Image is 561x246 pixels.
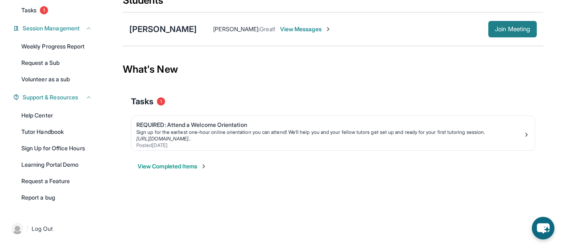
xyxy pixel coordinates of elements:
[16,55,97,70] a: Request a Sub
[16,108,97,123] a: Help Center
[260,25,275,32] span: Great!
[136,129,523,136] div: Sign up for the earliest one-hour online orientation you can attend! We’ll help you and your fell...
[19,24,92,32] button: Session Management
[21,6,37,14] span: Tasks
[40,6,48,14] span: 1
[19,93,92,101] button: Support & Resources
[16,39,97,54] a: Weekly Progress Report
[16,141,97,156] a: Sign Up for Office Hours
[280,25,331,33] span: View Messages
[495,27,530,32] span: Join Meeting
[16,190,97,205] a: Report a bug
[136,142,523,149] div: Posted [DATE]
[213,25,260,32] span: [PERSON_NAME] :
[138,162,207,170] button: View Completed Items
[136,121,523,129] div: REQUIRED: Attend a Welcome Orientation
[11,223,23,235] img: user-img
[16,124,97,139] a: Tutor Handbook
[16,3,97,18] a: Tasks1
[131,116,535,150] a: REQUIRED: Attend a Welcome OrientationSign up for the earliest one-hour online orientation you ca...
[532,217,554,239] button: chat-button
[8,220,97,238] a: |Log Out
[16,174,97,189] a: Request a Feature
[16,157,97,172] a: Learning Portal Demo
[123,51,543,87] div: What's New
[325,26,331,32] img: Chevron-Right
[23,24,80,32] span: Session Management
[131,96,154,107] span: Tasks
[157,97,165,106] span: 1
[129,23,197,35] div: [PERSON_NAME]
[16,72,97,87] a: Volunteer as a sub
[26,224,28,234] span: |
[23,93,78,101] span: Support & Resources
[136,136,191,142] a: [URL][DOMAIN_NAME]..
[32,225,53,233] span: Log Out
[488,21,537,37] button: Join Meeting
